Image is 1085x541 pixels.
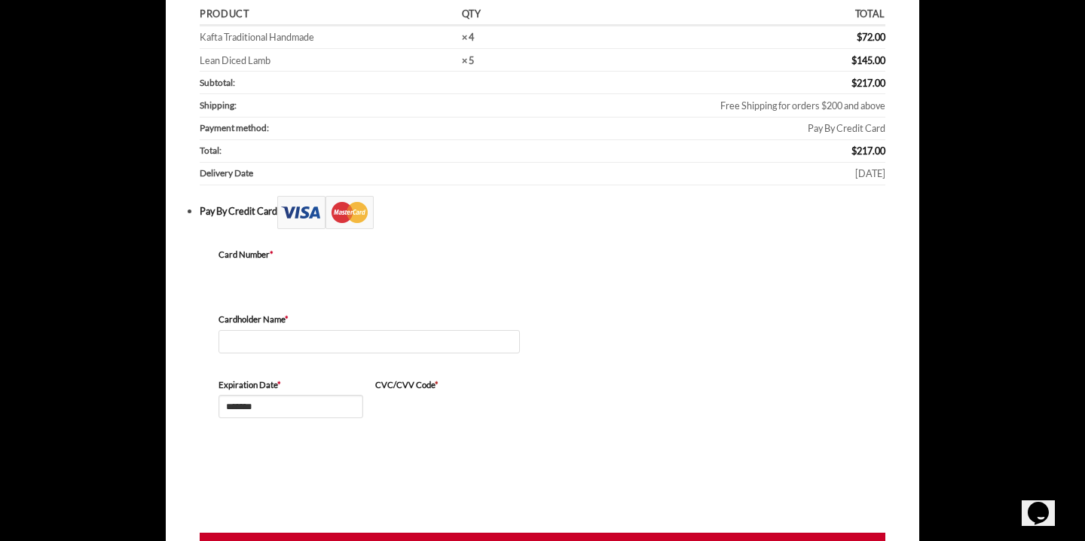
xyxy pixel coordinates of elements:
[200,49,457,72] td: Lean Diced Lamb
[277,196,374,229] img: Checkout
[851,54,857,66] span: $
[219,248,520,261] label: Card Number
[851,54,885,66] bdi: 145.00
[200,163,519,185] th: Delivery Date
[851,77,857,89] span: $
[200,26,457,49] td: Kafta Traditional Handmade
[857,31,885,43] bdi: 72.00
[462,54,474,66] strong: × 5
[200,72,519,94] th: Subtotal:
[462,31,474,43] strong: × 4
[375,378,520,392] label: CVC/CVV Code
[219,313,520,326] label: Cardholder Name
[519,163,885,185] td: [DATE]
[200,205,374,217] label: Pay By Credit Card
[435,380,439,390] abbr: required
[519,5,885,26] th: Total
[277,380,281,390] abbr: required
[200,118,519,140] th: Payment method:
[200,94,519,117] th: Shipping:
[857,31,862,43] span: $
[851,145,885,157] bdi: 217.00
[851,77,885,89] bdi: 217.00
[851,145,857,157] span: $
[219,378,363,392] label: Expiration Date
[270,249,274,259] abbr: required
[457,5,519,26] th: Qty
[519,94,885,117] td: Free Shipping for orders $200 and above
[519,118,885,140] td: Pay By Credit Card
[1022,481,1070,526] iframe: chat widget
[200,5,457,26] th: Product
[200,140,519,163] th: Total:
[285,314,289,324] abbr: required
